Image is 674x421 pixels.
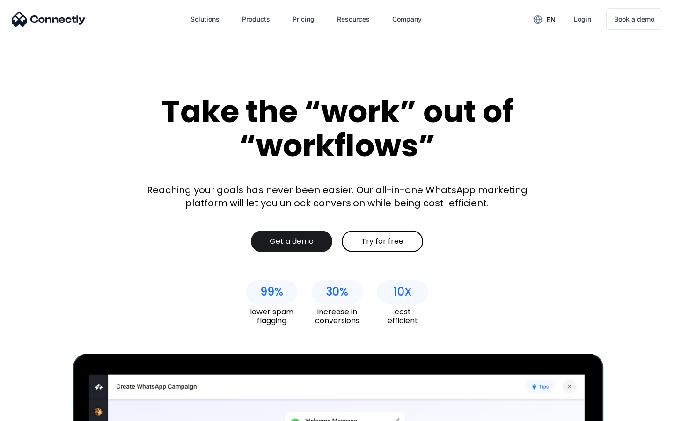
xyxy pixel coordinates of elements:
[12,12,86,27] img: Connectly Logo
[140,183,534,210] div: Reaching your goals has never been easier. Our all-in-one WhatsApp marketing platform will let yo...
[260,285,283,298] div: 99%
[377,307,428,325] div: cost efficient
[606,8,662,30] a: Book a demo
[293,13,315,26] div: Pricing
[190,13,220,26] div: Solutions
[326,285,348,298] div: 30%
[392,13,422,26] div: Company
[394,285,412,298] div: 10X
[285,8,322,30] a: Pricing
[246,307,297,325] div: lower spam flagging
[311,307,363,325] div: increase in conversions
[270,237,314,246] div: Get a demo
[126,94,548,162] div: Take the “work” out of “workflows”
[361,237,403,246] div: Try for free
[566,8,599,30] a: Login
[242,13,270,26] div: Products
[251,231,332,252] a: Get a demo
[342,231,423,252] a: Try for free
[574,13,591,26] div: Login
[337,13,370,26] div: Resources
[19,405,56,418] ul: Language list
[9,405,56,418] aside: Language selected: English
[546,13,556,26] div: en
